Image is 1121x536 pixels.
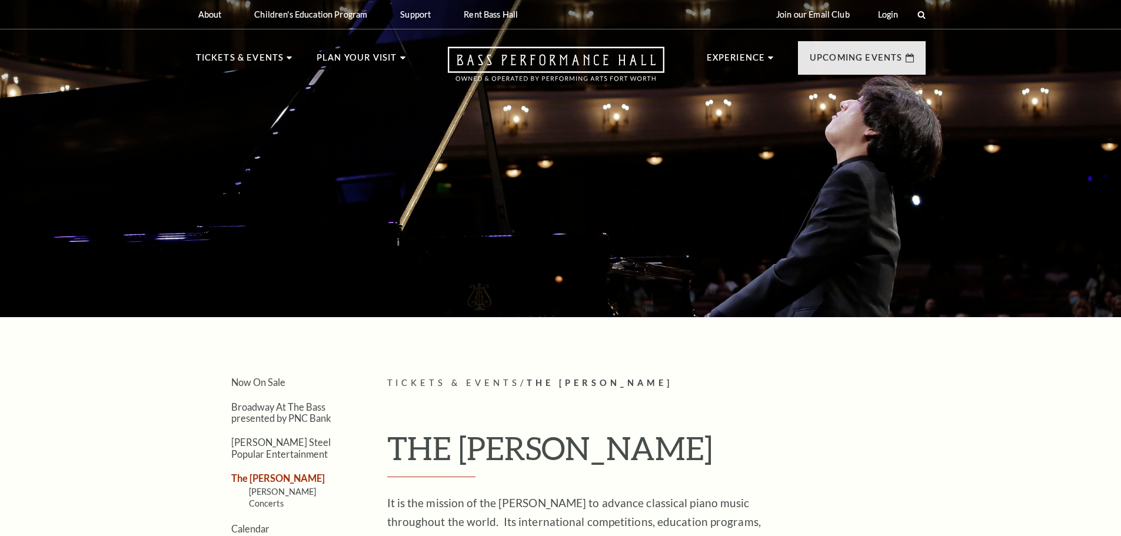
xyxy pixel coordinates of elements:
a: [PERSON_NAME] Steel Popular Entertainment [231,437,331,459]
a: [PERSON_NAME] Concerts [249,487,317,508]
p: Tickets & Events [196,51,284,72]
p: Plan Your Visit [317,51,397,72]
p: Experience [707,51,766,72]
p: Upcoming Events [810,51,903,72]
p: / [387,376,926,391]
p: Support [400,9,431,19]
h1: THE [PERSON_NAME] [387,429,926,477]
span: The [PERSON_NAME] [527,378,673,388]
a: Now On Sale [231,377,285,388]
p: About [198,9,222,19]
a: The [PERSON_NAME] [231,472,325,484]
a: Calendar [231,523,270,534]
span: Tickets & Events [387,378,521,388]
p: Rent Bass Hall [464,9,518,19]
a: Broadway At The Bass presented by PNC Bank [231,401,331,424]
p: Children's Education Program [254,9,367,19]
